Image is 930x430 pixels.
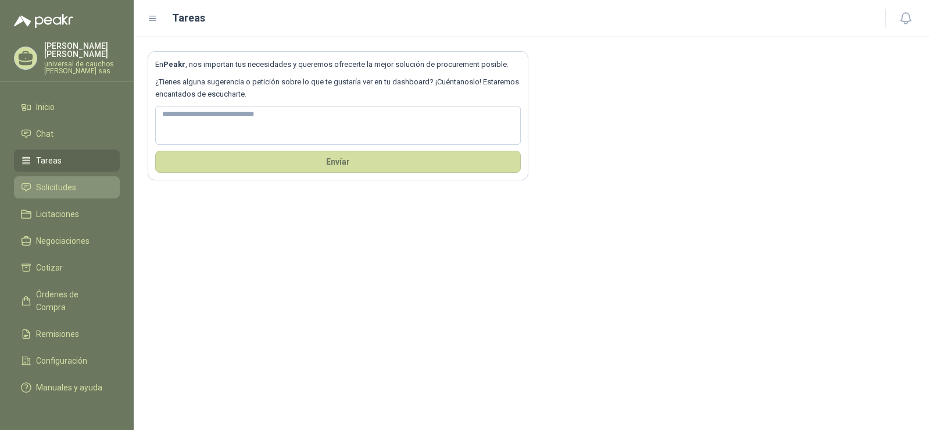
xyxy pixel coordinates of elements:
[36,101,55,113] span: Inicio
[155,59,521,70] p: En , nos importan tus necesidades y queremos ofrecerte la mejor solución de procurement posible.
[36,261,63,274] span: Cotizar
[14,203,120,225] a: Licitaciones
[14,230,120,252] a: Negociaciones
[14,323,120,345] a: Remisiones
[14,176,120,198] a: Solicitudes
[36,127,53,140] span: Chat
[163,60,185,69] b: Peakr
[44,61,120,74] p: universal de cauchos [PERSON_NAME] sas
[44,42,120,58] p: [PERSON_NAME] [PERSON_NAME]
[14,376,120,399] a: Manuales y ayuda
[36,328,79,340] span: Remisiones
[36,354,87,367] span: Configuración
[36,208,79,221] span: Licitaciones
[14,257,120,279] a: Cotizar
[14,283,120,318] a: Órdenes de Compra
[14,150,120,172] a: Tareas
[36,288,109,314] span: Órdenes de Compra
[14,96,120,118] a: Inicio
[36,234,90,247] span: Negociaciones
[155,151,521,173] button: Envíar
[36,381,102,394] span: Manuales y ayuda
[172,10,205,26] h1: Tareas
[36,181,76,194] span: Solicitudes
[36,154,62,167] span: Tareas
[14,350,120,372] a: Configuración
[14,123,120,145] a: Chat
[155,76,521,100] p: ¿Tienes alguna sugerencia o petición sobre lo que te gustaría ver en tu dashboard? ¡Cuéntanoslo! ...
[14,14,73,28] img: Logo peakr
